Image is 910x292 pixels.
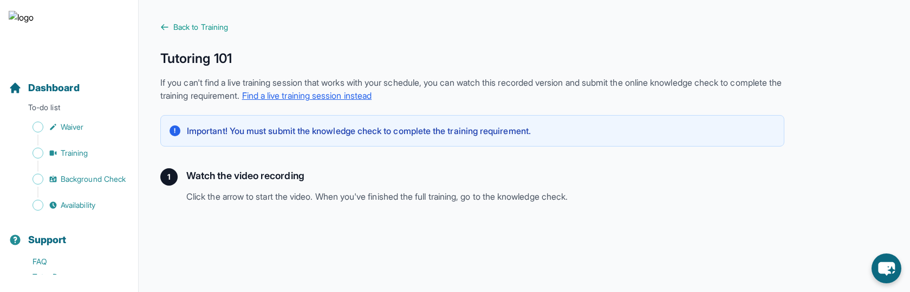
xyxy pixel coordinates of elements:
[186,168,784,183] h2: Watch the video recording
[160,22,784,33] a: Back to Training
[872,253,901,283] button: chat-button
[9,11,34,46] img: logo
[9,80,80,96] a: Dashboard
[9,145,138,161] a: Training
[61,200,95,211] span: Availability
[9,119,138,135] a: Waiver
[173,22,228,33] span: Back to Training
[9,269,138,284] a: Tutor Resources
[174,126,175,135] span: !
[9,198,138,213] a: Availability
[28,232,67,247] span: Support
[61,148,88,158] span: Training
[160,50,784,67] h1: Tutoring 101
[242,90,372,101] a: Find a live training session instead
[4,215,134,252] button: Support
[4,63,134,100] button: Dashboard
[167,172,171,182] span: 1
[187,124,531,137] p: Important! You must submit the knowledge check to complete the training requirement.
[61,122,83,132] span: Waiver
[160,76,784,102] p: If you can't find a live training session that works with your schedule, you can watch this recor...
[61,174,126,185] span: Background Check
[4,102,134,117] p: To-do list
[186,190,784,203] p: Click the arrow to start the video. When you've finished the full training, go to the knowledge c...
[9,172,138,187] a: Background Check
[28,80,80,96] span: Dashboard
[9,254,138,269] a: FAQ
